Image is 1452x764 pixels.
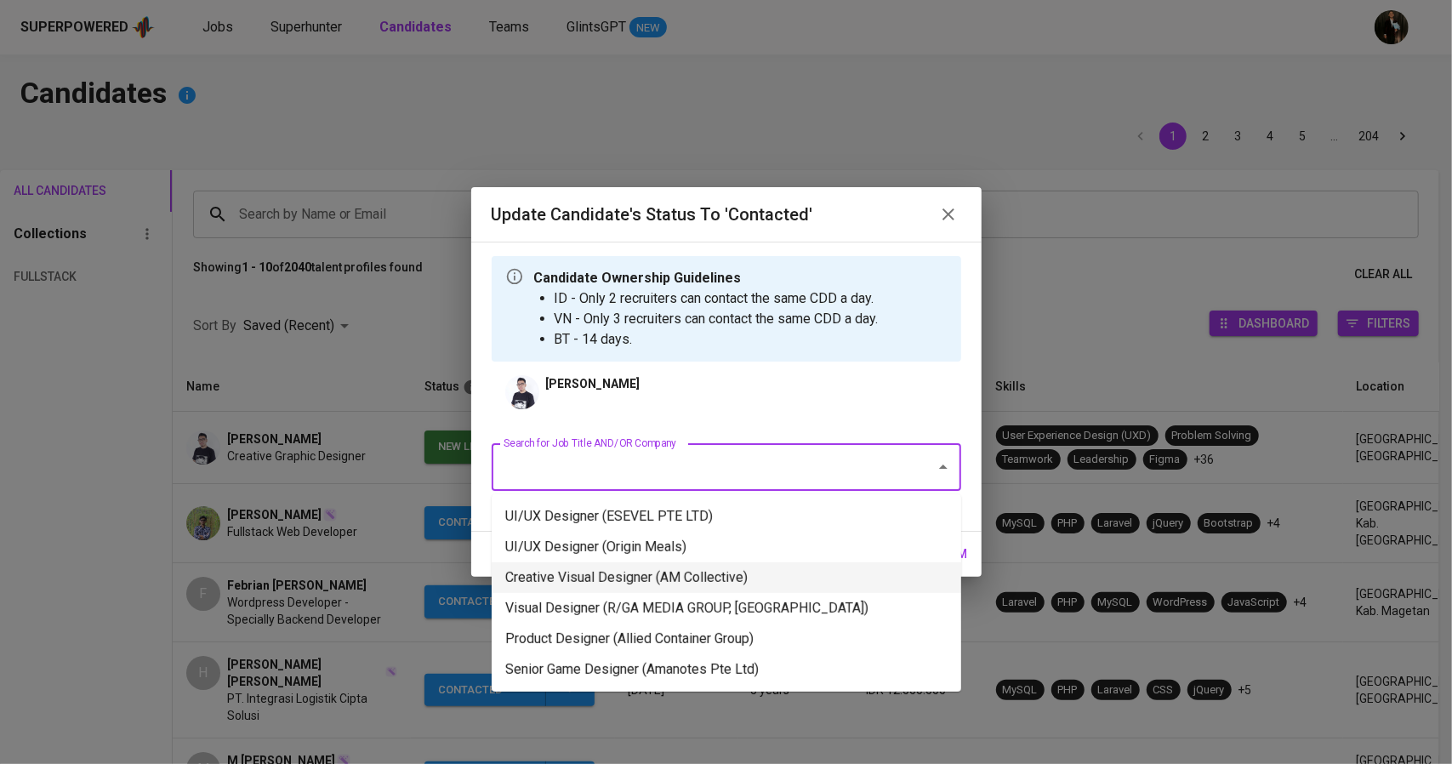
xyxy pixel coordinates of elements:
li: UI/UX Designer (Origin Meals) [492,532,961,562]
h6: Update Candidate's Status to 'Contacted' [492,201,813,228]
p: [PERSON_NAME] [546,375,641,392]
li: ID - Only 2 recruiters can contact the same CDD a day. [555,288,879,309]
li: Visual Designer (R/GA MEDIA GROUP, [GEOGRAPHIC_DATA]) [492,593,961,624]
button: Close [931,455,955,479]
li: Senior Game Designer (Amanotes Pte Ltd) [492,654,961,685]
li: Product Designer (Allied Container Group) [492,624,961,654]
img: c01ef357456c62b5bf9709fb0f289fc8.jpg [505,375,539,409]
p: Candidate Ownership Guidelines [534,268,879,288]
li: Creative Visual Designer (AM Collective) [492,562,961,593]
li: UI/UX Designer (ESEVEL PTE LTD) [492,501,961,532]
li: VN - Only 3 recruiters can contact the same CDD a day. [555,309,879,329]
li: BT - 14 days. [555,329,879,350]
